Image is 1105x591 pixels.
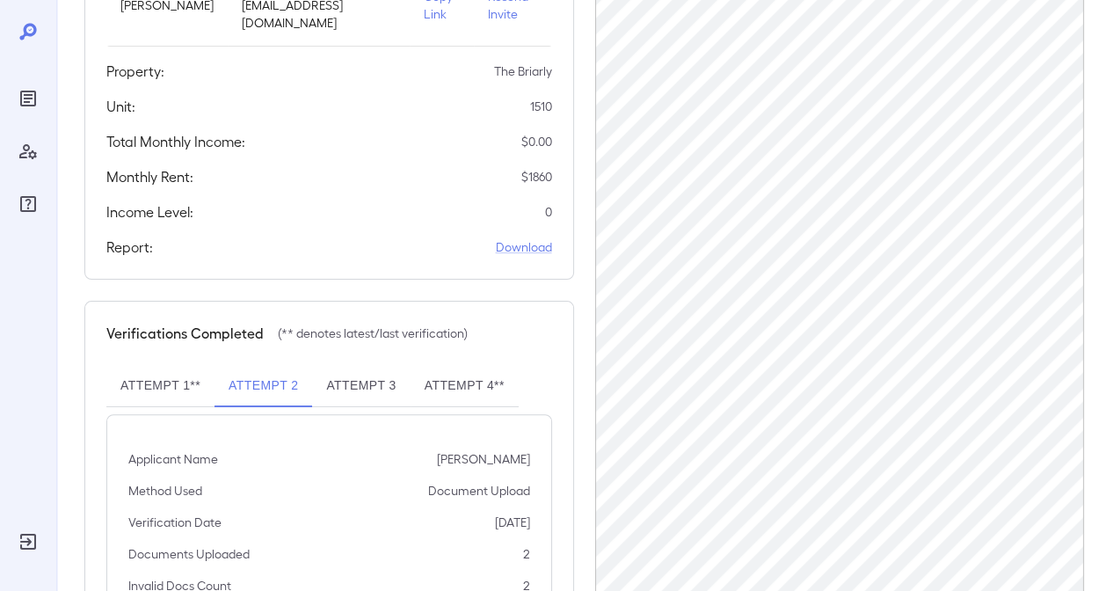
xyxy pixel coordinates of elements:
p: Method Used [128,482,202,500]
p: (** denotes latest/last verification) [278,325,468,342]
a: Download [496,238,552,256]
button: Attempt 3 [312,365,410,407]
h5: Report: [106,237,153,258]
p: Verification Date [128,514,222,531]
div: Log Out [14,528,42,556]
h5: Monthly Rent: [106,166,193,187]
div: Reports [14,84,42,113]
button: Attempt 2 [214,365,312,407]
p: 0 [545,203,552,221]
h5: Property: [106,61,164,82]
h5: Unit: [106,96,135,117]
p: The Briarly [494,62,552,80]
h5: Income Level: [106,201,193,223]
div: Manage Users [14,137,42,165]
h5: Verifications Completed [106,323,264,344]
p: 1510 [530,98,552,115]
h5: Total Monthly Income: [106,131,245,152]
button: Attempt 4** [411,365,519,407]
p: [DATE] [495,514,530,531]
p: $ 1860 [521,168,552,186]
p: [PERSON_NAME] [437,450,530,468]
p: Applicant Name [128,450,218,468]
p: 2 [523,545,530,563]
button: Attempt 1** [106,365,214,407]
p: Document Upload [428,482,530,500]
div: FAQ [14,190,42,218]
p: Documents Uploaded [128,545,250,563]
p: $ 0.00 [521,133,552,150]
